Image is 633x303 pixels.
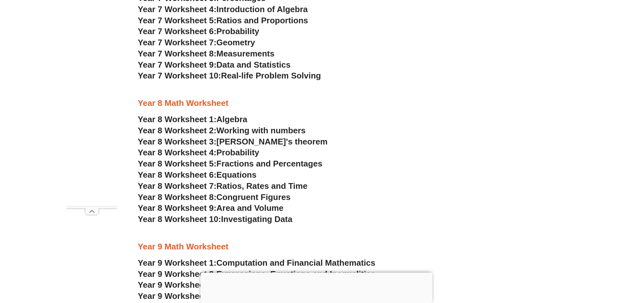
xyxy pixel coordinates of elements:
[217,148,259,157] span: Probability
[217,181,308,191] span: Ratios, Rates and Time
[138,148,259,157] a: Year 8 Worksheet 4:Probability
[138,26,259,36] a: Year 7 Worksheet 6:Probability
[138,192,291,202] a: Year 8 Worksheet 8:Congruent Figures
[217,258,376,268] span: Computation and Financial Mathematics
[138,49,217,58] span: Year 7 Worksheet 8:
[138,192,217,202] span: Year 8 Worksheet 8:
[138,126,306,135] a: Year 8 Worksheet 2:Working with numbers
[217,170,257,180] span: Equations
[138,60,291,70] a: Year 7 Worksheet 9:Data and Statistics
[138,159,323,168] a: Year 8 Worksheet 5:Fractions and Percentages
[138,60,217,70] span: Year 7 Worksheet 9:
[138,159,217,168] span: Year 8 Worksheet 5:
[138,26,217,36] span: Year 7 Worksheet 6:
[138,16,308,25] a: Year 7 Worksheet 5:Ratios and Proportions
[138,170,257,180] a: Year 8 Worksheet 6:Equations
[221,214,293,224] span: Investigating Data
[138,214,221,224] span: Year 8 Worksheet 10:
[200,273,433,301] iframe: Advertisement
[138,170,217,180] span: Year 8 Worksheet 6:
[138,137,217,146] span: Year 8 Worksheet 3:
[138,258,376,268] a: Year 9 Worksheet 1:Computation and Financial Mathematics
[138,258,217,268] span: Year 9 Worksheet 1:
[138,241,495,252] h3: Year 9 Math Worksheet
[66,15,117,207] iframe: Advertisement
[138,137,328,146] a: Year 8 Worksheet 3:[PERSON_NAME]'s theorem
[138,181,217,191] span: Year 8 Worksheet 7:
[138,38,255,47] a: Year 7 Worksheet 7:Geometry
[217,159,323,168] span: Fractions and Percentages
[138,126,217,135] span: Year 8 Worksheet 2:
[138,181,308,191] a: Year 8 Worksheet 7:Ratios, Rates and Time
[138,203,217,213] span: Year 8 Worksheet 9:
[217,269,376,279] span: Expressions, Equations and Inequalities
[217,60,291,70] span: Data and Statistics
[138,280,306,290] a: Year 9 Worksheet 3:Right-angled Triangles
[138,98,495,109] h3: Year 8 Math Worksheet
[138,71,321,80] a: Year 7 Worksheet 10:Real-life Problem Solving
[217,26,259,36] span: Probability
[217,16,308,25] span: Ratios and Proportions
[138,4,217,14] span: Year 7 Worksheet 4:
[138,49,274,58] a: Year 7 Worksheet 8:Measurements
[217,203,284,213] span: Area and Volume
[217,126,306,135] span: Working with numbers
[138,115,217,124] span: Year 8 Worksheet 1:
[138,269,217,279] span: Year 9 Worksheet 2:
[138,214,293,224] a: Year 8 Worksheet 10:Investigating Data
[217,192,291,202] span: Congruent Figures
[138,203,284,213] a: Year 8 Worksheet 9:Area and Volume
[138,148,217,157] span: Year 8 Worksheet 4:
[217,115,248,124] span: Algebra
[138,269,376,279] a: Year 9 Worksheet 2:Expressions, Equations and Inequalities
[138,16,217,25] span: Year 7 Worksheet 5:
[138,115,247,124] a: Year 8 Worksheet 1:Algebra
[138,38,217,47] span: Year 7 Worksheet 7:
[138,280,217,290] span: Year 9 Worksheet 3:
[221,71,321,80] span: Real-life Problem Solving
[217,38,255,47] span: Geometry
[527,231,633,303] iframe: Chat Widget
[138,71,221,80] span: Year 7 Worksheet 10:
[217,49,275,58] span: Measurements
[217,4,308,14] span: Introduction of Algebra
[138,291,300,301] a: Year 9 Worksheet 4: Linear Relationships
[138,4,308,14] a: Year 7 Worksheet 4:Introduction of Algebra
[217,137,328,146] span: [PERSON_NAME]'s theorem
